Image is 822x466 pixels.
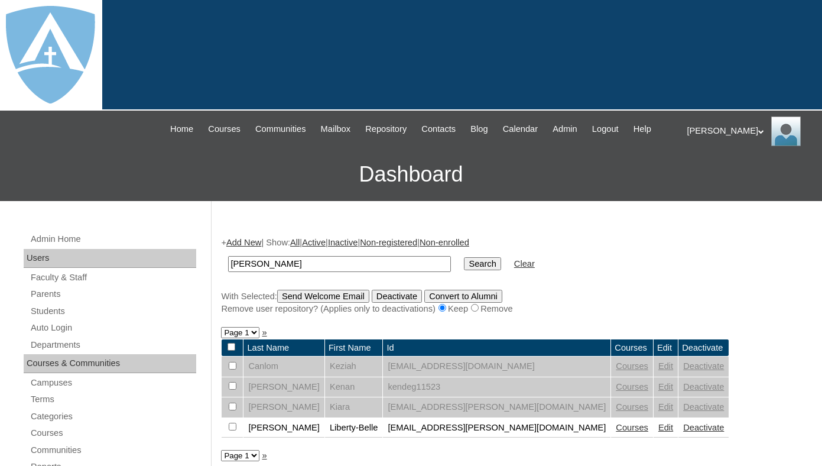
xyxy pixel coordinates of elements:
a: » [262,328,267,337]
a: Deactivate [683,423,724,432]
span: Admin [553,122,577,136]
a: Courses [616,361,648,371]
a: Courses [616,423,648,432]
a: Categories [30,409,196,424]
a: Edit [658,361,673,371]
td: Liberty-Belle [325,418,382,438]
td: First Name [325,339,382,357]
td: Keziah [325,357,382,377]
div: Remove user repository? (Applies only to deactivations) Keep Remove [221,303,806,315]
td: [EMAIL_ADDRESS][DOMAIN_NAME] [383,357,610,377]
img: logo-white.png [6,6,95,103]
h3: Dashboard [6,148,816,201]
div: With Selected: [221,290,806,315]
a: Non-enrolled [420,238,469,247]
a: » [262,451,267,460]
a: Admin [547,122,583,136]
a: Contacts [415,122,462,136]
a: Non-registered [360,238,417,247]
td: [PERSON_NAME] [243,397,324,418]
a: Calendar [497,122,544,136]
a: Add New [226,238,261,247]
a: Courses [616,402,648,412]
span: Mailbox [321,122,351,136]
a: Parents [30,287,196,302]
a: Auto Login [30,321,196,335]
a: Clear [514,259,535,268]
a: Campuses [30,376,196,390]
span: Help [633,122,651,136]
a: Courses [616,382,648,391]
input: Search [228,256,451,272]
a: Students [30,304,196,319]
a: Edit [658,402,673,412]
a: Inactive [328,238,358,247]
span: Communities [255,122,306,136]
td: [EMAIL_ADDRESS][PERSON_NAME][DOMAIN_NAME] [383,418,610,438]
input: Convert to Alumni [424,290,502,303]
span: Calendar [503,122,538,136]
td: [PERSON_NAME] [243,418,324,438]
span: Repository [365,122,407,136]
span: Home [170,122,193,136]
span: Logout [592,122,619,136]
input: Search [464,257,501,270]
td: Kiara [325,397,382,418]
div: [PERSON_NAME] [687,117,811,146]
a: All [290,238,300,247]
td: Edit [654,339,678,357]
a: Active [302,238,326,247]
a: Edit [658,423,673,432]
td: [EMAIL_ADDRESS][PERSON_NAME][DOMAIN_NAME] [383,397,610,418]
a: Terms [30,392,196,407]
a: Edit [658,382,673,391]
input: Send Welcome Email [277,290,369,303]
span: Blog [470,122,488,136]
a: Help [628,122,657,136]
span: Contacts [421,122,456,136]
div: + | Show: | | | | [221,237,806,315]
a: Blog [464,122,493,136]
td: Canlom [243,357,324,377]
a: Deactivate [683,361,724,371]
a: Repository [359,122,412,136]
td: [PERSON_NAME] [243,377,324,397]
a: Deactivate [683,402,724,412]
td: Id [383,339,610,357]
td: kendeg11523 [383,377,610,397]
a: Courses [202,122,246,136]
a: Mailbox [315,122,357,136]
td: Last Name [243,339,324,357]
img: Thomas Lambert [771,117,801,146]
div: Courses & Communities [24,354,196,373]
a: Logout [586,122,625,136]
a: Admin Home [30,232,196,247]
a: Home [164,122,199,136]
a: Faculty & Staff [30,270,196,285]
a: Deactivate [683,382,724,391]
span: Courses [208,122,241,136]
div: Users [24,249,196,268]
a: Communities [30,443,196,458]
a: Communities [249,122,312,136]
a: Courses [30,426,196,441]
td: Courses [611,339,653,357]
td: Deactivate [678,339,729,357]
td: Kenan [325,377,382,397]
a: Departments [30,338,196,352]
input: Deactivate [372,290,422,303]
